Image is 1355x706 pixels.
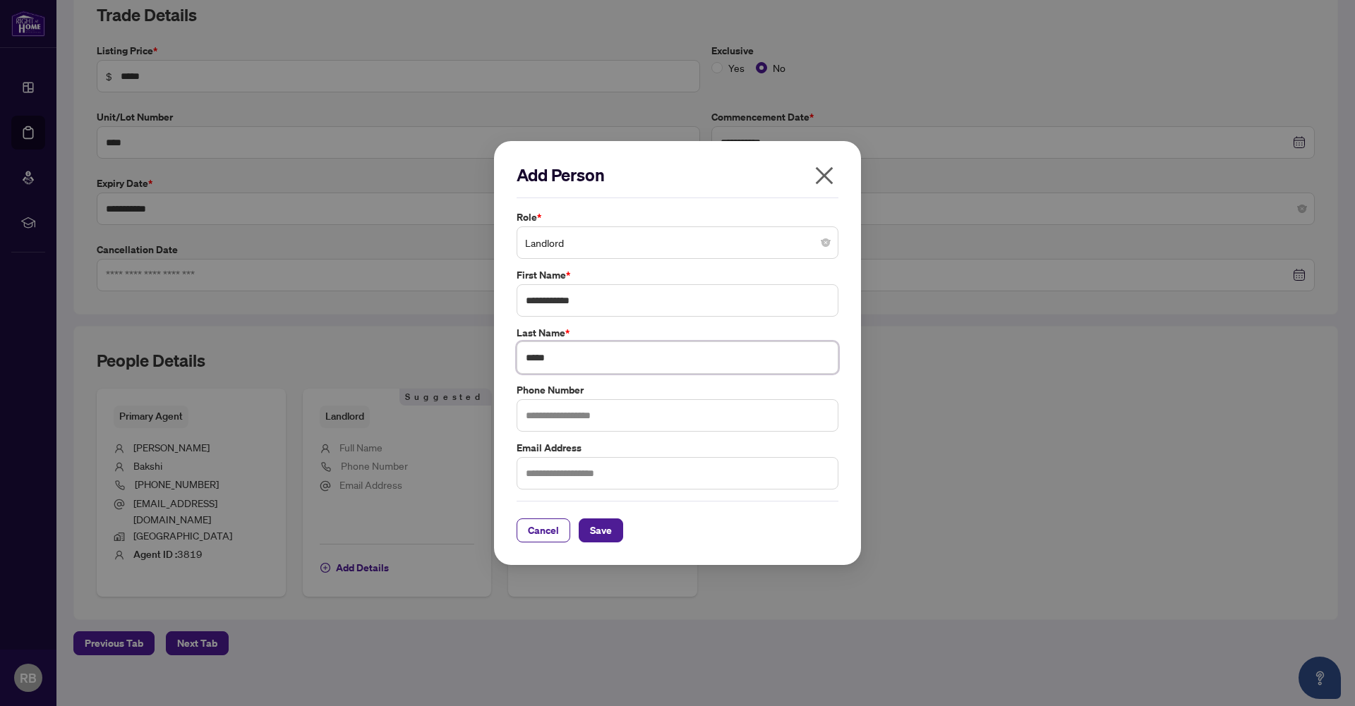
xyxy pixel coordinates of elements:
label: Phone Number [517,382,838,398]
span: Save [590,519,612,542]
label: Last Name [517,325,838,341]
span: close [813,164,836,187]
button: Cancel [517,518,570,542]
label: First Name [517,267,838,283]
label: Email Address [517,440,838,456]
span: Cancel [528,519,559,542]
label: Role [517,209,838,225]
span: close-circle [821,238,830,247]
button: Save [579,518,623,542]
h2: Add Person [517,164,838,186]
span: Landlord [525,229,830,256]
